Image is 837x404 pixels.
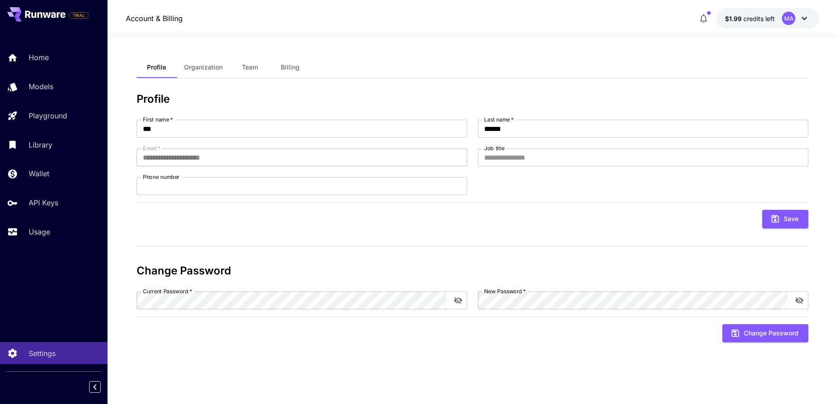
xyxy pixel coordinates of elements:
p: Playground [29,110,67,121]
p: API Keys [29,197,58,208]
span: $1.99 [725,15,743,22]
p: Home [29,52,49,63]
p: Models [29,81,53,92]
button: Collapse sidebar [89,381,101,393]
button: toggle password visibility [450,292,466,308]
nav: breadcrumb [126,13,183,24]
button: toggle password visibility [791,292,807,308]
p: Usage [29,226,50,237]
span: Billing [281,63,300,71]
button: $1.99136MA [716,8,819,29]
span: credits left [743,15,775,22]
div: MA [782,12,795,25]
label: Email [143,144,160,152]
span: Team [242,63,258,71]
button: Change Password [722,324,808,343]
span: TRIAL [69,12,88,19]
div: $1.99136 [725,14,775,23]
button: Save [762,210,808,228]
h3: Profile [137,93,808,105]
label: New Password [484,287,526,295]
h3: Change Password [137,265,808,277]
label: Job title [484,144,505,152]
p: Wallet [29,168,49,179]
span: Organization [184,63,223,71]
label: Phone number [143,173,180,181]
span: Add your payment card to enable full platform functionality. [69,10,89,21]
span: Profile [147,63,166,71]
p: Settings [29,348,56,359]
label: First name [143,116,173,123]
a: Account & Billing [126,13,183,24]
label: Last name [484,116,514,123]
label: Current Password [143,287,192,295]
p: Library [29,139,52,150]
div: Collapse sidebar [96,379,107,395]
